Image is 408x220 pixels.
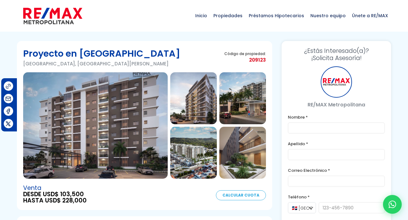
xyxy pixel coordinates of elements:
label: Correo Electrónico * [288,166,385,174]
h1: Proyecto en [GEOGRAPHIC_DATA] [23,47,180,60]
span: Inicio [192,6,210,25]
img: Proyecto en Centro Madre Vieja Sur [170,127,217,179]
p: RE/MAX Metropolitana [288,101,385,109]
img: Compartir [5,120,12,127]
span: Código de propiedad: [224,51,266,56]
p: [GEOGRAPHIC_DATA], [GEOGRAPHIC_DATA][PERSON_NAME] [23,60,180,68]
img: Proyecto en Centro Madre Vieja Sur [23,72,168,179]
span: Únete a RE/MAX [349,6,391,25]
img: remax-metropolitana-logo [23,7,82,25]
label: Apellido * [288,140,385,148]
span: Nuestro equipo [307,6,349,25]
span: HASTA USD$ 228,000 [23,197,87,204]
img: Proyecto en Centro Madre Vieja Sur [170,72,217,124]
span: Préstamos Hipotecarios [246,6,307,25]
span: 209123 [224,56,266,64]
img: Proyecto en Centro Madre Vieja Sur [219,72,266,124]
label: Teléfono * [288,193,385,201]
span: ¿Estás Interesado(a)? [288,47,385,54]
label: Nombre * [288,113,385,121]
span: Propiedades [210,6,246,25]
div: RE/MAX Metropolitana [321,66,352,98]
img: Compartir [5,95,12,102]
a: Calcular Cuota [216,190,266,200]
span: DESDE USD$ 103,500 [23,191,87,197]
h3: ¡Solicita Asesoría! [288,47,385,62]
span: Venta [23,185,87,191]
img: Compartir [5,108,12,115]
img: Compartir [5,83,12,90]
input: 123-456-7890 [319,202,385,213]
img: Proyecto en Centro Madre Vieja Sur [219,127,266,179]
